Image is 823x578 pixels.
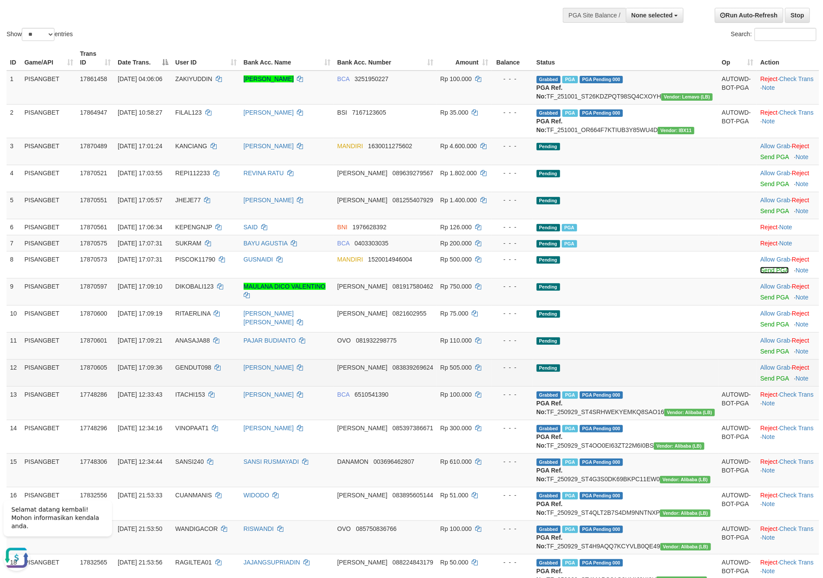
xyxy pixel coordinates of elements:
div: - - - [495,108,530,117]
td: PISANGBET [21,386,77,420]
a: Reject [760,492,778,499]
span: JHEJE77 [175,197,201,204]
td: · [757,278,819,305]
a: REVINA RATU [244,170,284,177]
span: PGA [562,240,577,248]
a: Send PGA [760,321,789,328]
span: 17748296 [80,425,107,432]
span: [DATE] 17:01:24 [118,143,162,150]
td: AUTOWD-BOT-PGA [718,104,757,138]
span: Pending [537,197,560,204]
td: · [757,219,819,235]
a: Reject [792,143,809,150]
td: AUTOWD-BOT-PGA [718,386,757,420]
span: MANDIRI [337,256,363,263]
td: 10 [7,305,21,332]
td: PISANGBET [21,138,77,165]
span: [DATE] 17:07:31 [118,240,162,247]
td: TF_251001_OR664F7KTIUB3Y85WU4D [533,104,718,138]
span: Grabbed [537,76,561,83]
a: Check Trans [779,525,814,532]
a: Reject [760,391,778,398]
th: ID [7,46,21,71]
span: [DATE] 04:06:06 [118,75,162,82]
a: Note [796,180,809,187]
span: MANDIRI [337,143,363,150]
span: KEPENGNJP [175,224,212,231]
span: Rp 1.802.000 [440,170,477,177]
a: Reject [760,525,778,532]
a: Run Auto-Refresh [715,8,783,23]
a: PAJAR BUDIANTO [244,337,296,344]
a: Allow Grab [760,170,790,177]
a: Reject [792,337,809,344]
a: Check Trans [779,492,814,499]
a: Allow Grab [760,337,790,344]
span: [DATE] 17:06:34 [118,224,162,231]
span: 17748306 [80,458,107,465]
span: Pending [537,364,560,372]
span: [DATE] 17:09:19 [118,310,162,317]
td: PISANGBET [21,278,77,305]
span: PGA Pending [580,109,623,117]
span: Rp 1.400.000 [440,197,477,204]
span: SANSI240 [175,458,204,465]
span: Grabbed [537,391,561,399]
a: Check Trans [779,425,814,432]
a: Send PGA [760,348,789,355]
a: Check Trans [779,75,814,82]
a: Reject [760,240,778,247]
div: - - - [495,282,530,291]
td: PISANGBET [21,192,77,219]
td: 5 [7,192,21,219]
span: · [760,364,792,371]
a: Send PGA [760,294,789,301]
span: 17748286 [80,391,107,398]
a: Reject [760,559,778,566]
span: RITAERLINA [175,310,211,317]
td: 2 [7,104,21,138]
a: Note [796,294,809,301]
a: Note [796,348,809,355]
span: [PERSON_NAME] [337,197,388,204]
a: Allow Grab [760,364,790,371]
td: AUTOWD-BOT-PGA [718,71,757,105]
div: - - - [495,363,530,372]
span: Vendor URL: https://dashboard.q2checkout.com/secure [654,442,704,450]
a: Allow Grab [760,310,790,317]
th: Op: activate to sort column ascending [718,46,757,71]
td: · · [757,71,819,105]
td: 3 [7,138,21,165]
th: Date Trans.: activate to sort column descending [114,46,172,71]
td: 12 [7,359,21,386]
a: [PERSON_NAME] [244,425,294,432]
td: TF_250929_ST4OO0EI63ZT22M6I0BS [533,420,718,453]
input: Search: [755,28,816,41]
span: Rp 75.000 [440,310,469,317]
span: [DATE] 17:07:31 [118,256,162,263]
a: Note [762,568,775,575]
span: 17870521 [80,170,107,177]
span: Rp 4.600.000 [440,143,477,150]
a: Note [762,500,775,507]
td: AUTOWD-BOT-PGA [718,453,757,487]
span: Vendor URL: https://order6.1velocity.biz [658,127,694,134]
span: BCA [337,75,350,82]
td: PISANGBET [21,453,77,487]
a: Note [779,224,792,231]
td: 9 [7,278,21,305]
td: 6 [7,219,21,235]
td: PISANGBET [21,219,77,235]
span: 17864947 [80,109,107,116]
span: [DATE] 17:09:21 [118,337,162,344]
td: PISANGBET [21,359,77,386]
td: · [757,165,819,192]
div: - - - [495,196,530,204]
span: · [760,197,792,204]
span: ANASAJA88 [175,337,210,344]
a: Send PGA [760,153,789,160]
td: PISANGBET [21,305,77,332]
span: Rp 750.000 [440,283,472,290]
a: [PERSON_NAME] [244,364,294,371]
a: [PERSON_NAME] [244,143,294,150]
